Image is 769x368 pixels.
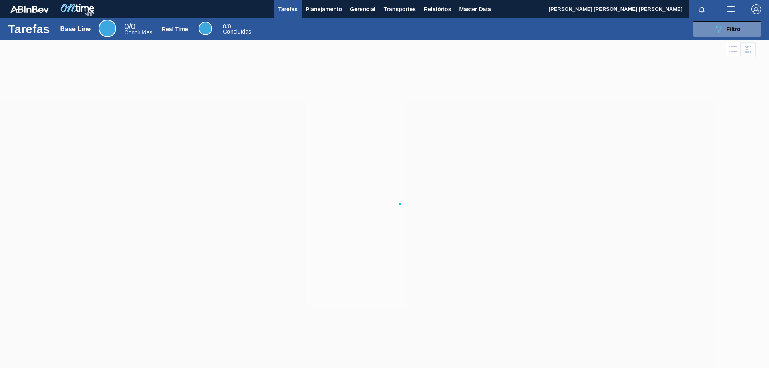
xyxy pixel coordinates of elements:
[350,4,376,14] span: Gerencial
[223,23,226,30] span: 0
[124,22,129,31] span: 0
[459,4,491,14] span: Master Data
[727,26,741,32] span: Filtro
[60,26,91,33] div: Base Line
[223,24,251,34] div: Real Time
[162,26,188,32] div: Real Time
[199,22,212,35] div: Real Time
[99,20,116,37] div: Base Line
[124,29,152,36] span: Concluídas
[693,21,761,37] button: Filtro
[424,4,451,14] span: Relatórios
[124,22,135,31] span: / 0
[10,6,49,13] img: TNhmsLtSVTkK8tSr43FrP2fwEKptu5GPRR3wAAAABJRU5ErkJggg==
[278,4,298,14] span: Tarefas
[223,23,231,30] span: / 0
[751,4,761,14] img: Logout
[689,4,715,15] button: Notificações
[8,24,50,34] h1: Tarefas
[384,4,416,14] span: Transportes
[726,4,735,14] img: userActions
[223,28,251,35] span: Concluídas
[124,23,152,35] div: Base Line
[306,4,342,14] span: Planejamento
